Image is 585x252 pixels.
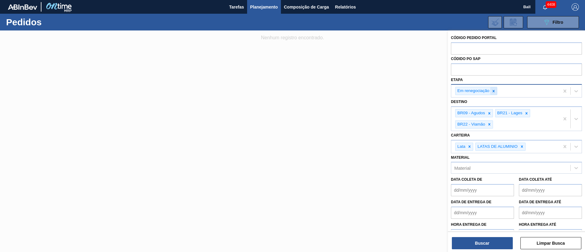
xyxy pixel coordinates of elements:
[456,143,466,151] div: Lata
[250,3,278,11] span: Planejamento
[519,220,582,229] label: Hora entrega até
[488,16,502,28] div: Importar Negociações dos Pedidos
[451,78,463,82] label: Etapa
[456,121,486,128] div: BR22 - Viamão
[519,184,582,196] input: dd/mm/yyyy
[454,165,470,171] div: Material
[451,57,480,61] label: Códido PO SAP
[572,3,579,11] img: Logout
[451,207,514,219] input: dd/mm/yyyy
[519,207,582,219] input: dd/mm/yyyy
[456,87,490,95] div: Em renegociação
[519,200,561,204] label: Data de Entrega até
[495,109,523,117] div: BR21 - Lages
[519,177,552,182] label: Data coleta até
[6,19,97,26] h1: Pedidos
[451,133,470,137] label: Carteira
[535,3,555,11] button: Notificações
[476,143,519,151] div: LATAS DE ALUMINIO
[451,36,497,40] label: Código Pedido Portal
[553,20,563,25] span: Filtro
[284,3,329,11] span: Composição de Carga
[8,4,37,10] img: TNhmsLtSVTkK8tSr43FrP2fwEKptu5GPRR3wAAAABJRU5ErkJggg==
[451,200,491,204] label: Data de Entrega de
[546,1,556,8] span: 4408
[335,3,356,11] span: Relatórios
[456,109,486,117] div: BR09 - Agudos
[451,184,514,196] input: dd/mm/yyyy
[451,220,514,229] label: Hora entrega de
[527,16,579,28] button: Filtro
[504,16,523,28] div: Solicitação de Revisão de Pedidos
[451,100,467,104] label: Destino
[451,177,482,182] label: Data coleta de
[451,155,470,160] label: Material
[229,3,244,11] span: Tarefas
